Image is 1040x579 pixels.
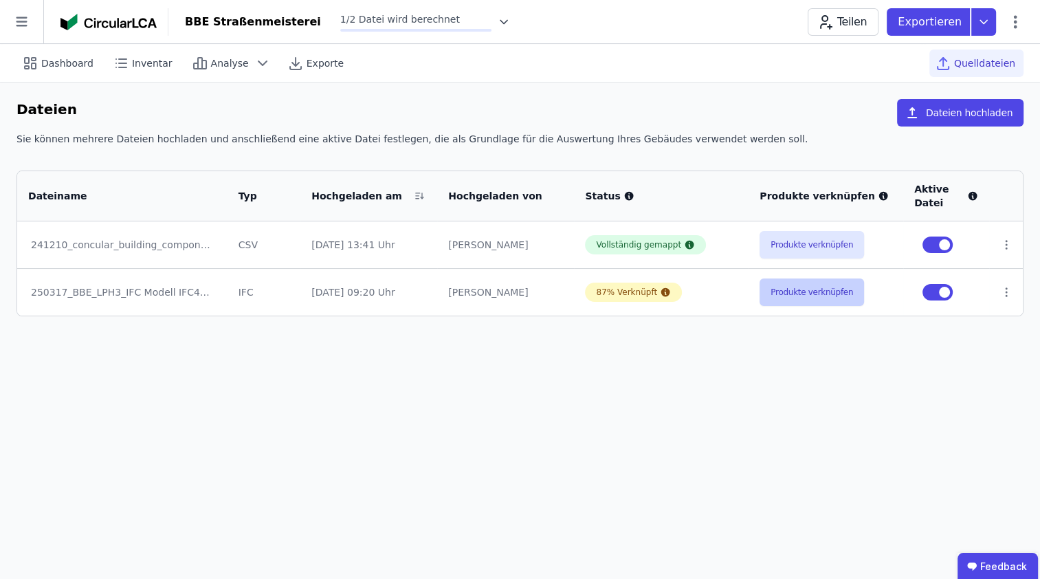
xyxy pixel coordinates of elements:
[596,287,657,298] div: 87% Verknüpft
[239,238,289,252] div: CSV
[211,56,249,70] span: Analyse
[760,231,864,259] button: Produkte verknüpfen
[239,285,289,299] div: IFC
[239,189,273,203] div: Typ
[132,56,173,70] span: Inventar
[897,99,1024,127] button: Dateien hochladen
[311,238,426,252] div: [DATE] 13:41 Uhr
[16,132,1024,157] div: Sie können mehrere Dateien hochladen und anschließend eine aktive Datei festlegen, die als Grundl...
[760,278,864,306] button: Produkte verknüpfen
[760,189,892,203] div: Produkte verknüpfen
[448,285,563,299] div: [PERSON_NAME]
[31,238,214,252] div: 241210_concular_building_components_template_Anlagentechnik(1).xlsx
[16,99,77,121] h6: Dateien
[914,182,978,210] div: Aktive Datei
[448,238,563,252] div: [PERSON_NAME]
[340,14,460,25] span: 1/2 Datei wird berechnet
[60,14,157,30] img: Concular
[596,239,681,250] div: Vollständig gemappt
[311,189,410,203] div: Hochgeladen am
[585,189,738,203] div: Status
[31,285,214,299] div: 250317_BBE_LPH3_IFC Modell IFC4_2.ifc
[448,189,546,203] div: Hochgeladen von
[28,189,199,203] div: Dateiname
[898,14,964,30] p: Exportieren
[41,56,93,70] span: Dashboard
[307,56,344,70] span: Exporte
[185,14,321,30] div: BBE Straßenmeisterei
[311,285,426,299] div: [DATE] 09:20 Uhr
[808,8,878,36] button: Teilen
[954,56,1015,70] span: Quelldateien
